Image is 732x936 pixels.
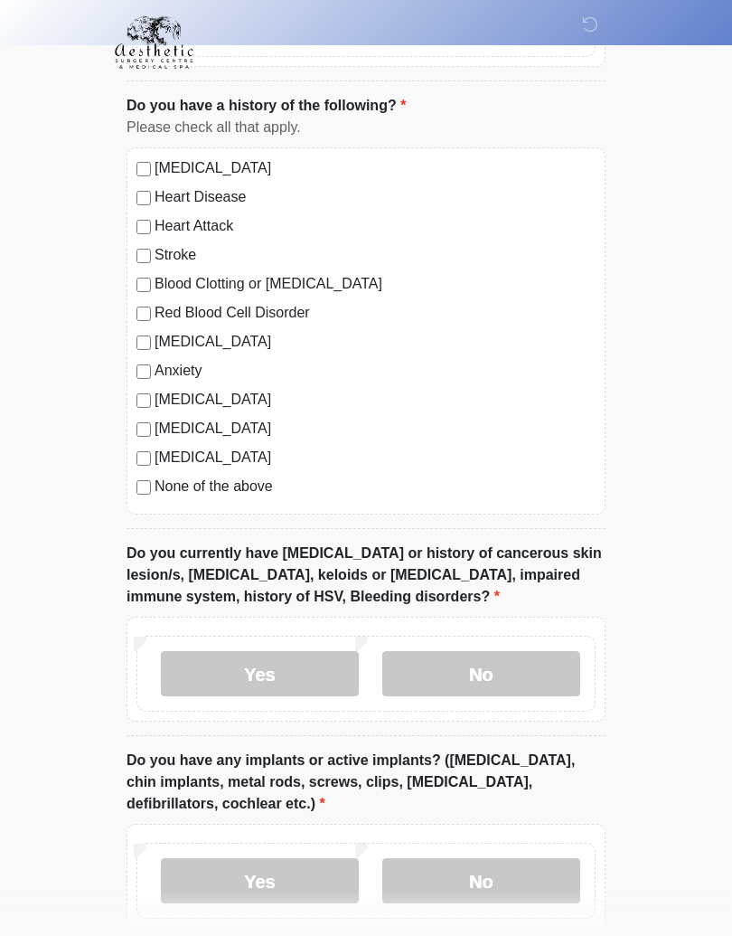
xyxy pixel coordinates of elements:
[382,652,580,697] label: No
[127,751,605,816] label: Do you have any implants or active implants? ([MEDICAL_DATA], chin implants, metal rods, screws, ...
[155,332,596,354] label: [MEDICAL_DATA]
[161,652,359,697] label: Yes
[136,163,151,177] input: [MEDICAL_DATA]
[155,245,596,267] label: Stroke
[155,274,596,296] label: Blood Clotting or [MEDICAL_DATA]
[136,221,151,235] input: Heart Attack
[136,336,151,351] input: [MEDICAL_DATA]
[155,448,596,469] label: [MEDICAL_DATA]
[136,279,151,293] input: Blood Clotting or [MEDICAL_DATA]
[155,187,596,209] label: Heart Disease
[382,859,580,904] label: No
[136,481,151,496] input: None of the above
[155,390,596,411] label: [MEDICAL_DATA]
[136,365,151,380] input: Anxiety
[155,303,596,325] label: Red Blood Cell Disorder
[155,419,596,440] label: [MEDICAL_DATA]
[127,96,406,118] label: Do you have a history of the following?
[161,859,359,904] label: Yes
[108,14,200,71] img: Aesthetic Surgery Centre, PLLC Logo
[136,423,151,438] input: [MEDICAL_DATA]
[136,452,151,467] input: [MEDICAL_DATA]
[136,250,151,264] input: Stroke
[155,158,596,180] label: [MEDICAL_DATA]
[136,192,151,206] input: Heart Disease
[136,394,151,409] input: [MEDICAL_DATA]
[155,477,596,498] label: None of the above
[136,307,151,322] input: Red Blood Cell Disorder
[155,216,596,238] label: Heart Attack
[127,544,605,609] label: Do you currently have [MEDICAL_DATA] or history of cancerous skin lesion/s, [MEDICAL_DATA], keloi...
[127,118,605,139] div: Please check all that apply.
[155,361,596,383] label: Anxiety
